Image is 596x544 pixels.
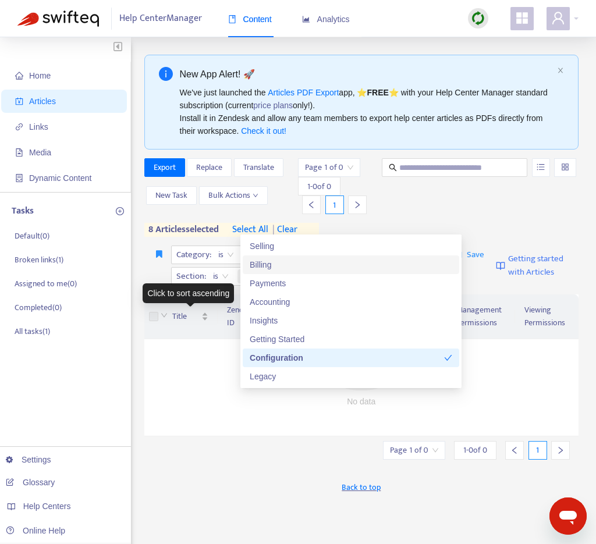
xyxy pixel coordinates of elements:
span: Content [228,15,272,24]
a: Articles PDF Export [268,88,339,97]
span: search [389,163,397,172]
span: 1 - 0 of 0 [307,180,331,193]
div: Click to sort ascending [143,283,234,303]
span: | [272,222,275,237]
div: Legacy [243,367,459,386]
span: 1 - 0 of 0 [463,444,487,456]
span: Media [29,148,51,157]
p: Broken links ( 1 ) [15,254,63,266]
span: Analytics [302,15,350,24]
span: left [307,201,315,209]
p: All tasks ( 1 ) [15,325,50,337]
div: Payments [243,274,459,293]
span: Zendesk ID [227,304,256,329]
img: image-link [496,261,505,271]
span: is [213,268,229,285]
button: Translate [234,158,283,177]
div: Configuration [250,351,444,364]
div: 1 [325,195,344,214]
p: Default ( 0 ) [15,230,49,242]
button: saveSave [445,246,493,264]
span: user [551,11,565,25]
span: select all [232,223,268,237]
span: Articles [29,97,56,106]
span: Back to top [342,481,381,493]
div: Legacy [250,370,452,383]
span: clear [268,223,297,237]
span: link [15,123,23,131]
div: Getting Started [250,333,452,346]
p: Completed ( 0 ) [15,301,62,314]
a: Online Help [6,526,65,535]
span: right [556,446,565,454]
span: plus-circle [116,207,124,215]
div: Billing [243,255,459,274]
div: Payments [250,277,452,290]
div: New App Alert! 🚀 [180,67,553,81]
button: Bulk Actionsdown [199,186,268,205]
a: Glossary [6,478,55,487]
span: Links [29,122,48,131]
p: Tasks [12,204,34,218]
div: No data [158,395,565,408]
div: Insights [243,311,459,330]
span: account-book [15,97,23,105]
span: Home [29,71,51,80]
span: appstore [515,11,529,25]
span: is [218,246,234,264]
span: container [15,174,23,182]
button: close [557,67,564,74]
a: Getting started with Articles [496,246,579,286]
div: We've just launched the app, ⭐ ⭐️ with your Help Center Manager standard subscription (current on... [180,86,553,137]
div: Configuration [243,349,459,367]
div: Accounting [250,296,452,308]
div: Accounting [243,293,459,311]
span: Section : [172,268,208,285]
span: Help Centers [23,502,71,511]
span: Category : [172,246,213,264]
button: Export [144,158,185,177]
span: info-circle [159,67,173,81]
span: New Task [155,189,187,202]
div: Billing [250,258,452,271]
a: price plans [253,101,293,110]
a: Settings [6,455,51,464]
div: Selling [243,237,459,255]
th: Zendesk ID [218,294,275,339]
span: left [510,446,519,454]
div: Selling [250,240,452,253]
span: down [161,312,168,319]
a: Check it out! [241,126,286,136]
span: Export [154,161,176,174]
span: Replace [196,161,222,174]
button: New Task [146,186,197,205]
div: Getting Started [243,330,459,349]
span: Save [453,248,484,262]
button: Replace [187,158,232,177]
span: Title [172,310,199,323]
iframe: Button to launch messaging window [549,497,587,535]
p: Assigned to me ( 0 ) [15,278,77,290]
th: Title [163,294,218,339]
img: Swifteq [17,10,99,27]
span: book [228,15,236,23]
span: 8 articles selected [144,223,219,237]
span: home [15,72,23,80]
span: file-image [15,148,23,157]
span: area-chart [302,15,310,23]
button: unordered-list [532,158,550,177]
div: 1 [528,441,547,460]
span: Bulk Actions [208,189,258,202]
span: HubSpot [237,269,285,283]
span: Dynamic Content [29,173,91,183]
img: sync.dc5367851b00ba804db3.png [471,11,485,26]
span: Help Center Manager [119,8,202,30]
th: Viewing Permissions [515,294,579,339]
b: FREE [367,88,388,97]
div: Insights [250,314,452,327]
span: Translate [243,161,274,174]
th: Management Permissions [447,294,515,339]
span: right [353,201,361,209]
span: check [444,354,452,362]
